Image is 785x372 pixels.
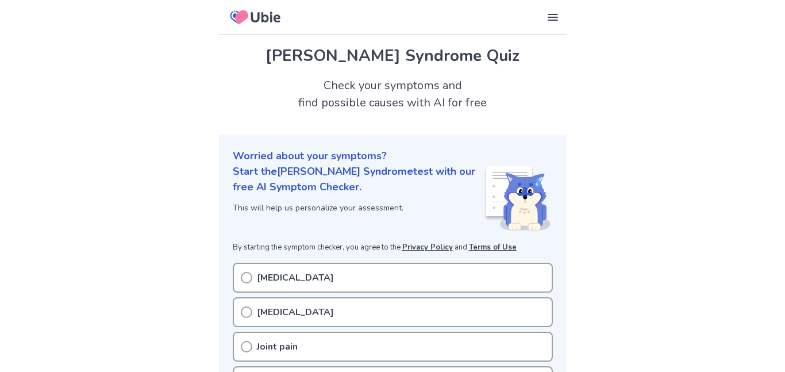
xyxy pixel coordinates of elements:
[484,166,551,231] img: Shiba
[469,242,517,252] a: Terms of Use
[257,271,334,285] p: [MEDICAL_DATA]
[257,305,334,319] p: [MEDICAL_DATA]
[402,242,453,252] a: Privacy Policy
[219,77,567,112] h2: Check your symptoms and find possible causes with AI for free
[233,202,484,214] p: This will help us personalize your assessment.
[233,44,553,68] h1: [PERSON_NAME] Syndrome Quiz
[257,340,298,354] p: Joint pain
[233,148,553,164] p: Worried about your symptoms?
[233,164,484,195] p: Start the [PERSON_NAME] Syndrome test with our free AI Symptom Checker.
[233,242,553,254] p: By starting the symptom checker, you agree to the and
